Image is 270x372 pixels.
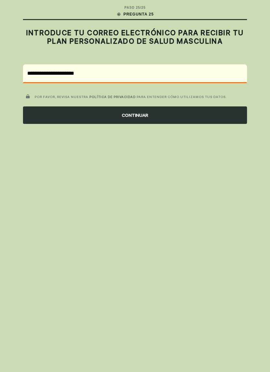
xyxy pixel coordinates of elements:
div: CONTINUAR [23,106,247,124]
span: POR FAVOR, REVISA NUESTRA PARA ENTENDER CÓMO UTILIZAMOS TUS DATOS. [35,95,227,99]
div: PREGUNTA 25 [116,11,154,17]
a: POLÍTICA DE PRIVACIDAD [89,95,136,99]
div: PASO 25 / 25 [124,5,145,10]
h2: INTRODUCE TU CORREO ELECTRÓNICO PARA RECIBIR TU PLAN PERSONALIZADO DE SALUD MASCULINA [23,28,247,46]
